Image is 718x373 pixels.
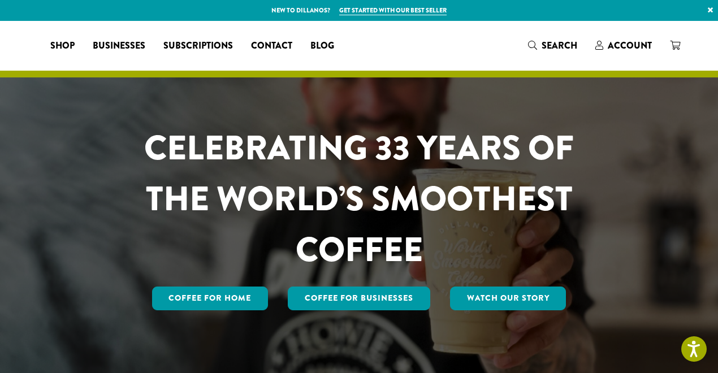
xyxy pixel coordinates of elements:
a: Coffee For Businesses [288,287,430,310]
a: Watch Our Story [450,287,566,310]
a: Get started with our best seller [339,6,447,15]
span: Contact [251,39,292,53]
span: Shop [50,39,75,53]
a: Shop [41,37,84,55]
a: Coffee for Home [152,287,269,310]
span: Businesses [93,39,145,53]
span: Search [542,39,577,52]
a: Search [519,36,586,55]
span: Blog [310,39,334,53]
span: Account [608,39,652,52]
span: Subscriptions [163,39,233,53]
h1: CELEBRATING 33 YEARS OF THE WORLD’S SMOOTHEST COFFEE [111,123,607,275]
